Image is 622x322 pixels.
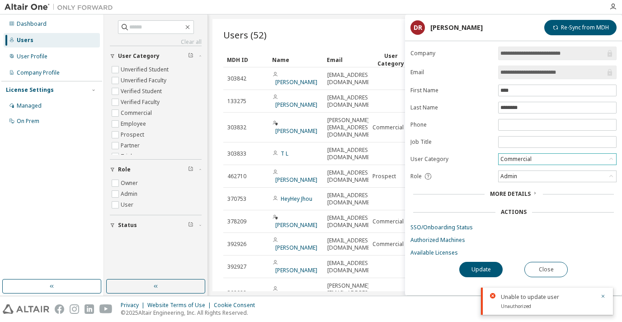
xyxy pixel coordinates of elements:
div: Admin [499,171,518,181]
span: Status [118,222,137,229]
img: linkedin.svg [85,304,94,314]
a: [PERSON_NAME] [275,127,317,135]
p: © 2025 Altair Engineering, Inc. All Rights Reserved. [121,309,260,317]
label: First Name [410,87,493,94]
span: 303842 [227,75,246,82]
label: Phone [410,121,493,128]
label: User Category [410,156,493,163]
a: T L [281,150,288,157]
span: Role [410,173,422,180]
span: 370753 [227,195,246,203]
a: Clear all [110,38,202,46]
div: Commercial [499,154,616,165]
div: Managed [17,102,42,109]
div: License Settings [6,86,54,94]
div: [PERSON_NAME] [430,24,483,31]
div: Admin [499,171,616,182]
span: 462710 [227,173,246,180]
label: Email [410,69,493,76]
a: [PERSON_NAME] [275,244,317,251]
span: [EMAIL_ADDRESS][DOMAIN_NAME] [327,260,373,274]
label: Commercial [121,108,154,118]
label: Prospect [121,129,146,140]
img: youtube.svg [99,304,113,314]
span: 303832 [227,124,246,131]
a: [PERSON_NAME] [275,101,317,109]
div: Name [272,52,320,67]
div: Actions [501,208,527,216]
span: Clear filter [188,222,193,229]
img: altair_logo.svg [3,304,49,314]
div: MDH ID [227,52,265,67]
label: Unverified Student [121,64,170,75]
div: User Category [372,52,410,67]
div: DR [410,20,425,35]
span: Role [118,166,131,173]
span: 133275 [227,98,246,105]
div: Commercial [499,154,533,164]
span: 392927 [227,263,246,270]
div: Website Terms of Use [147,302,214,309]
img: Altair One [5,3,118,12]
div: Cookie Consent [214,302,260,309]
a: [PERSON_NAME] [275,221,317,229]
div: Email [327,52,365,67]
span: [PERSON_NAME][EMAIL_ADDRESS][DOMAIN_NAME] [327,117,373,138]
span: [PERSON_NAME][EMAIL_ADDRESS][DOMAIN_NAME] [327,282,373,304]
img: instagram.svg [70,304,79,314]
div: Company Profile [17,69,60,76]
span: 303833 [227,150,246,157]
label: Company [410,50,493,57]
span: [EMAIL_ADDRESS][DOMAIN_NAME] [327,71,373,86]
span: Commercial [372,218,404,225]
div: Dashboard [17,20,47,28]
button: Update [459,262,503,277]
div: Unauthorized [501,302,595,309]
label: Verified Student [121,86,164,97]
div: User Profile [17,53,47,60]
span: User Category [118,52,160,60]
div: Users [17,37,33,44]
a: SSO/Onboarding Status [410,224,617,231]
a: [PERSON_NAME] [275,266,317,274]
span: 378209 [227,218,246,225]
label: Admin [121,189,139,199]
span: 392926 [227,241,246,248]
div: Unable to update user [501,293,595,301]
button: User Category [110,46,202,66]
div: Privacy [121,302,147,309]
a: Available Licenses [410,249,617,256]
img: facebook.svg [55,304,64,314]
span: Commercial [372,124,404,131]
span: [EMAIL_ADDRESS][DOMAIN_NAME] [327,147,373,161]
button: Status [110,215,202,235]
span: Users (52) [223,28,267,41]
a: [PERSON_NAME] [275,176,317,184]
label: Partner [121,140,141,151]
span: 392928 [227,289,246,297]
label: User [121,199,135,210]
label: Employee [121,118,148,129]
div: On Prem [17,118,39,125]
span: [EMAIL_ADDRESS][DOMAIN_NAME] [327,237,373,251]
span: [EMAIL_ADDRESS][DOMAIN_NAME] [327,169,373,184]
a: [PERSON_NAME] [275,78,317,86]
label: Trial [121,151,134,162]
label: Verified Faculty [121,97,161,108]
span: Clear filter [188,166,193,173]
span: Prospect [372,173,396,180]
span: [EMAIL_ADDRESS][DOMAIN_NAME] [327,94,373,109]
label: Job Title [410,138,493,146]
span: More Details [490,190,531,198]
span: Commercial [372,241,404,248]
label: Last Name [410,104,493,111]
button: Close [524,262,568,277]
a: Authorized Machines [410,237,617,244]
span: Clear filter [188,52,193,60]
label: Owner [121,178,140,189]
button: Role [110,160,202,180]
span: [EMAIL_ADDRESS][DOMAIN_NAME] [327,214,373,229]
button: Re-Sync from MDH [544,20,617,35]
label: Unverified Faculty [121,75,168,86]
a: HeyHey Jhou [281,195,312,203]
